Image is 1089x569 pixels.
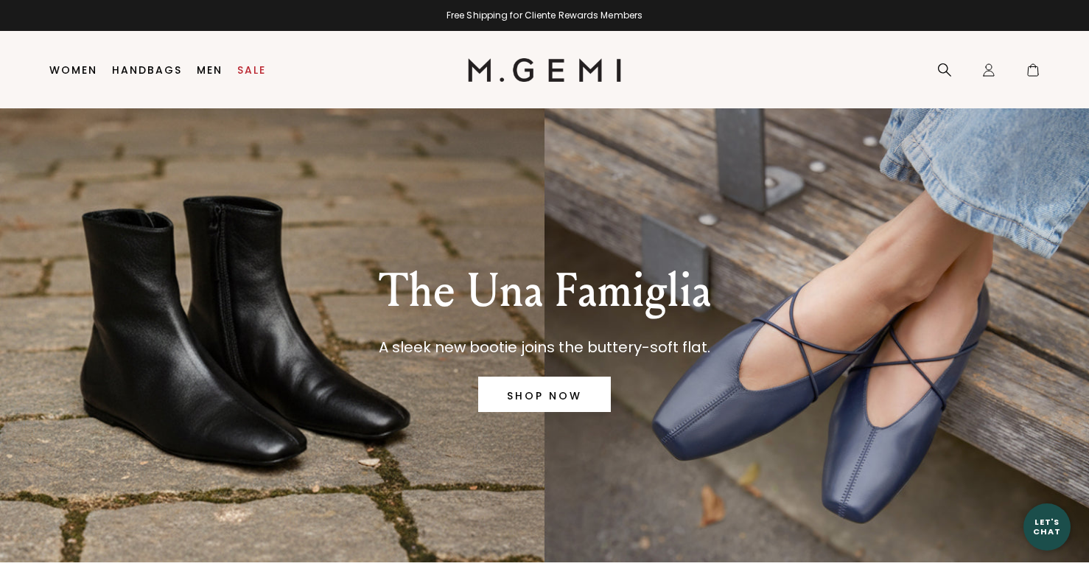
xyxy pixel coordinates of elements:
img: M.Gemi [468,58,622,82]
p: The Una Famiglia [379,265,711,318]
a: Sale [237,64,266,76]
a: Men [197,64,223,76]
a: Women [49,64,97,76]
div: Let's Chat [1023,517,1071,536]
p: A sleek new bootie joins the buttery-soft flat. [379,335,711,359]
a: SHOP NOW [478,377,611,412]
a: Handbags [112,64,182,76]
